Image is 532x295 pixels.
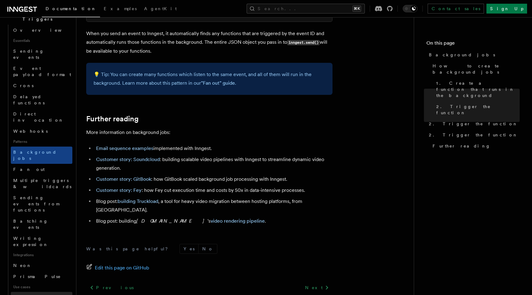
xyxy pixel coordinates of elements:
[11,175,72,192] a: Multiple triggers & wildcards
[94,155,332,172] li: : building scalable video pipelines with Inngest to streamline dynamic video generation.
[426,49,520,60] a: Background jobs
[13,94,45,105] span: Delayed functions
[86,115,139,123] a: Further reading
[13,28,77,33] span: Overview
[353,6,361,12] kbd: ⌘K
[13,274,61,279] span: Prisma Pulse
[11,282,72,292] span: Use cases
[86,282,137,293] a: Previous
[96,145,153,151] a: Email sequence examples
[86,264,149,272] a: Edit this page on GitHub
[11,233,72,250] a: Writing expression
[426,39,520,49] h4: On this page
[13,49,44,60] span: Sending events
[199,244,217,253] button: No
[180,244,198,253] button: Yes
[118,198,158,204] a: building Truckload
[96,156,160,162] a: Customer story: Soundcloud
[13,111,64,123] span: Direct invocation
[94,217,332,225] li: Blog post: building 's .
[429,52,495,58] span: Background jobs
[94,197,332,214] li: Blog post: , a tool for heavy video migration between hosting platforms, from [GEOGRAPHIC_DATA].
[13,66,71,77] span: Event payload format
[11,192,72,216] a: Sending events from functions
[13,83,34,88] span: Crons
[201,80,235,86] a: "Fan out" guide
[144,6,177,11] span: AgentKit
[11,164,72,175] a: Fan out
[11,271,72,282] a: Prisma Pulse
[136,218,208,224] em: [DOMAIN_NAME]
[11,36,72,46] span: Essentials
[13,167,45,172] span: Fan out
[13,129,48,134] span: Webhooks
[429,132,518,138] span: 2. Trigger the function
[434,78,520,101] a: 1. Create a function that runs in the background
[11,137,72,147] span: Patterns
[430,140,520,152] a: Further reading
[96,176,151,182] a: Customer story: GitBook
[94,70,325,87] p: 💡 Tip: You can create many functions which listen to the same event, and all of them will run in ...
[86,29,332,55] p: When you send an event to Inngest, it automatically finds any functions that are triggered by the...
[94,186,332,195] li: : how Fey cut execution time and costs by 50x in data-intensive processes.
[13,195,59,212] span: Sending events from functions
[430,60,520,78] a: How to create background jobs
[211,218,265,224] a: video rendering pipeline
[486,4,527,14] a: Sign Up
[86,246,172,252] p: Was this page helpful?
[104,6,137,11] span: Examples
[301,282,332,293] a: Next
[433,143,490,149] span: Further reading
[436,80,520,99] span: 1. Create a function that runs in the background
[11,108,72,126] a: Direct invocation
[11,147,72,164] a: Background jobs
[11,46,72,63] a: Sending events
[13,236,48,247] span: Writing expression
[11,216,72,233] a: Batching events
[42,2,100,17] a: Documentation
[11,250,72,260] span: Integrations
[95,264,149,272] span: Edit this page on GitHub
[11,126,72,137] a: Webhooks
[436,103,520,116] span: 2. Trigger the function
[96,187,142,193] a: Customer story: Fey
[433,63,520,75] span: How to create background jobs
[94,144,332,153] li: implemented with Inngest.
[46,6,96,11] span: Documentation
[11,260,72,271] a: Neon
[100,2,140,17] a: Examples
[287,40,320,45] code: inngest.send()
[11,91,72,108] a: Delayed functions
[11,63,72,80] a: Event payload format
[434,101,520,118] a: 2. Trigger the function
[94,175,332,184] li: : how GitBook scaled background job processing with Inngest.
[403,5,417,12] button: Toggle dark mode
[140,2,180,17] a: AgentKit
[86,128,332,137] p: More information on background jobs:
[13,219,48,230] span: Batching events
[13,178,71,189] span: Multiple triggers & wildcards
[11,25,72,36] a: Overview
[247,4,365,14] button: Search...⌘K
[426,118,520,129] a: 2. Trigger the function
[429,121,518,127] span: 2. Trigger the function
[11,80,72,91] a: Crons
[426,129,520,140] a: 2. Trigger the function
[13,263,32,268] span: Neon
[13,150,57,161] span: Background jobs
[428,4,484,14] a: Contact sales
